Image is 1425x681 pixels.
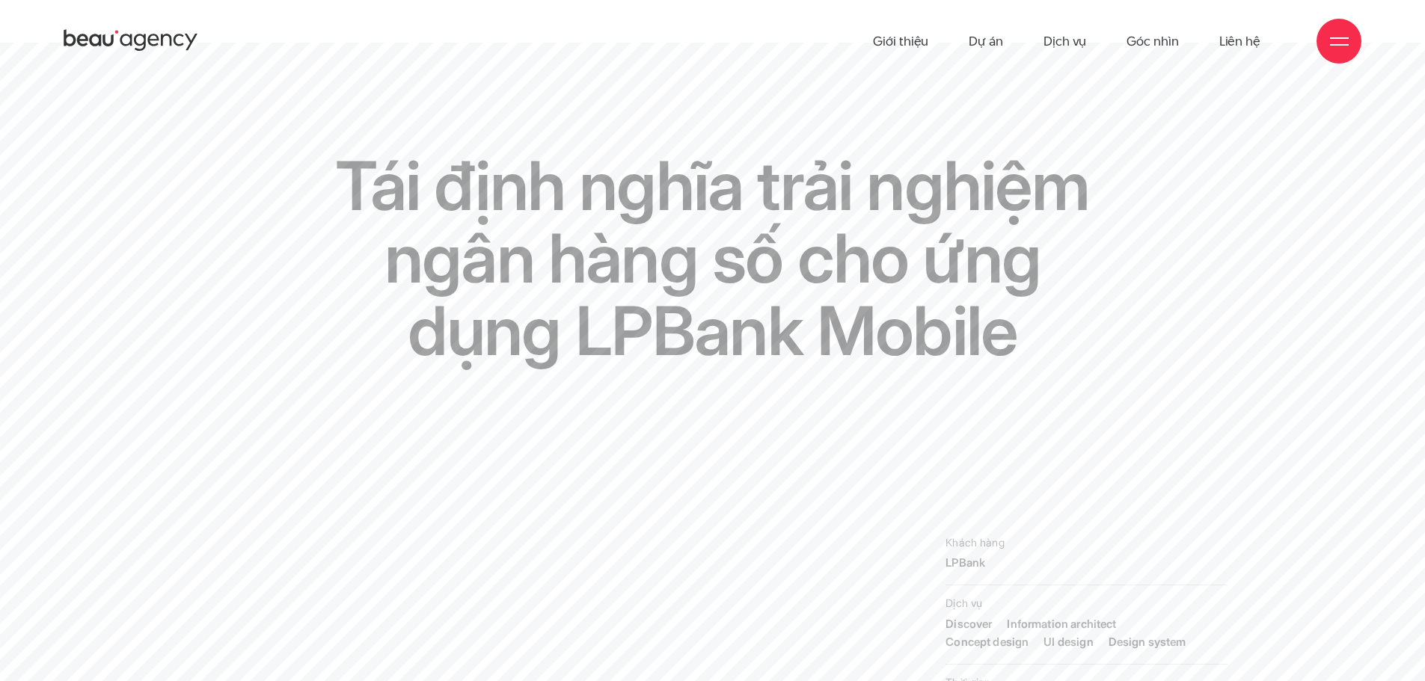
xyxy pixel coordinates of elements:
[946,595,1227,612] span: Dịch vụ
[1007,615,1116,633] a: Information architect
[946,534,1227,552] span: Khách hàng
[946,633,1029,651] a: Concept design
[1044,633,1093,651] a: UI design
[302,150,1123,368] h1: Tái định nghĩa trải nghiệm ngân hàng số cho ứng dụng LPBank Mobile
[1109,633,1186,651] a: Design system
[946,615,992,633] a: Discover
[946,554,1227,572] p: LPBank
